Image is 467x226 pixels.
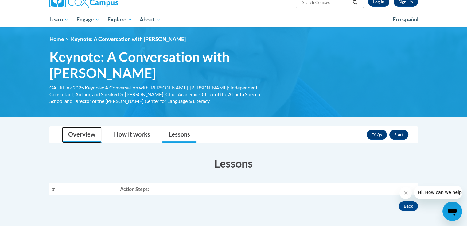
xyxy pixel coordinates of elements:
[4,4,50,9] span: Hi. How can we help?
[62,127,102,143] a: Overview
[367,130,387,140] a: FAQs
[389,13,422,26] a: En español
[442,202,462,221] iframe: Button to launch messaging window
[49,16,68,23] span: Learn
[49,49,261,81] span: Keynote: A Conversation with [PERSON_NAME]
[389,130,408,140] button: Start
[49,156,418,171] h3: Lessons
[399,187,412,199] iframe: Close message
[162,127,196,143] a: Lessons
[393,16,418,23] span: En español
[72,13,103,27] a: Engage
[107,16,132,23] span: Explore
[45,13,73,27] a: Learn
[49,84,261,104] div: GA LitLink 2025 Keynote: A Conversation with [PERSON_NAME]. [PERSON_NAME]: Independent Consultant...
[140,16,161,23] span: About
[40,13,427,27] div: Main menu
[49,183,118,195] th: #
[71,36,186,42] span: Keynote: A Conversation with [PERSON_NAME]
[103,13,136,27] a: Explore
[49,36,64,42] a: Home
[136,13,165,27] a: About
[118,183,418,195] th: Action Steps:
[108,127,156,143] a: How it works
[76,16,99,23] span: Engage
[399,201,418,211] button: Back
[414,186,462,199] iframe: Message from company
